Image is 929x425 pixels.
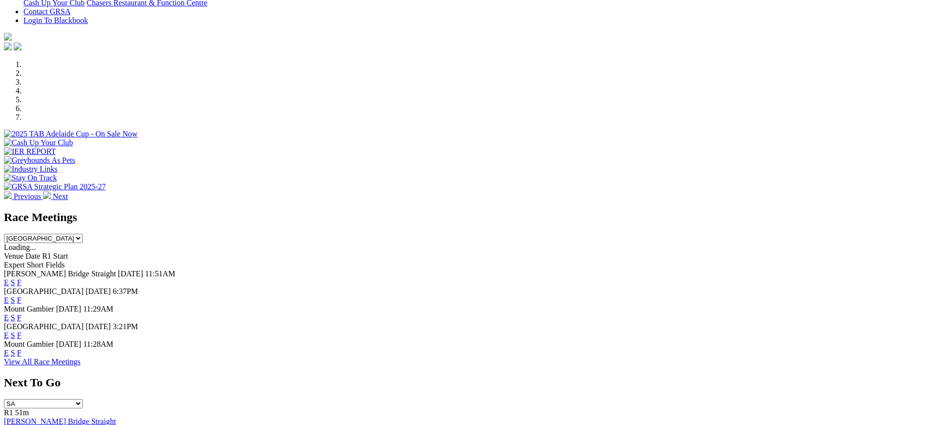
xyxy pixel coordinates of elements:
span: Previous [14,192,41,201]
span: 6:37PM [113,287,138,295]
span: Next [53,192,68,201]
a: F [17,278,22,287]
img: GRSA Strategic Plan 2025-27 [4,182,106,191]
a: View All Race Meetings [4,358,81,366]
a: S [11,313,15,322]
span: [GEOGRAPHIC_DATA] [4,322,84,331]
span: 11:51AM [145,269,175,278]
img: Greyhounds As Pets [4,156,75,165]
span: [DATE] [56,340,82,348]
img: logo-grsa-white.png [4,33,12,41]
a: S [11,331,15,339]
span: 11:28AM [83,340,113,348]
h2: Next To Go [4,376,925,389]
img: IER REPORT [4,147,56,156]
span: [DATE] [56,305,82,313]
a: F [17,296,22,304]
a: Contact GRSA [23,7,70,16]
img: Stay On Track [4,174,57,182]
span: 11:29AM [83,305,113,313]
span: Mount Gambier [4,340,54,348]
img: Industry Links [4,165,58,174]
a: E [4,331,9,339]
a: S [11,349,15,357]
a: Next [43,192,68,201]
span: [GEOGRAPHIC_DATA] [4,287,84,295]
h2: Race Meetings [4,211,925,224]
a: E [4,313,9,322]
span: R1 [4,408,13,417]
span: Short [27,261,44,269]
a: Previous [4,192,43,201]
span: R1 Start [42,252,68,260]
a: S [11,296,15,304]
a: E [4,278,9,287]
span: 3:21PM [113,322,138,331]
a: S [11,278,15,287]
a: Login To Blackbook [23,16,88,24]
a: F [17,331,22,339]
span: Date [25,252,40,260]
span: Loading... [4,243,36,251]
span: Mount Gambier [4,305,54,313]
img: Cash Up Your Club [4,138,73,147]
span: Fields [45,261,65,269]
img: chevron-left-pager-white.svg [4,191,12,199]
a: E [4,349,9,357]
span: [PERSON_NAME] Bridge Straight [4,269,116,278]
a: E [4,296,9,304]
span: [DATE] [86,287,111,295]
span: Expert [4,261,25,269]
a: F [17,313,22,322]
span: [DATE] [118,269,143,278]
img: twitter.svg [14,43,22,50]
img: facebook.svg [4,43,12,50]
span: Venue [4,252,23,260]
a: F [17,349,22,357]
span: 51m [15,408,29,417]
img: chevron-right-pager-white.svg [43,191,51,199]
span: [DATE] [86,322,111,331]
img: 2025 TAB Adelaide Cup - On Sale Now [4,130,138,138]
